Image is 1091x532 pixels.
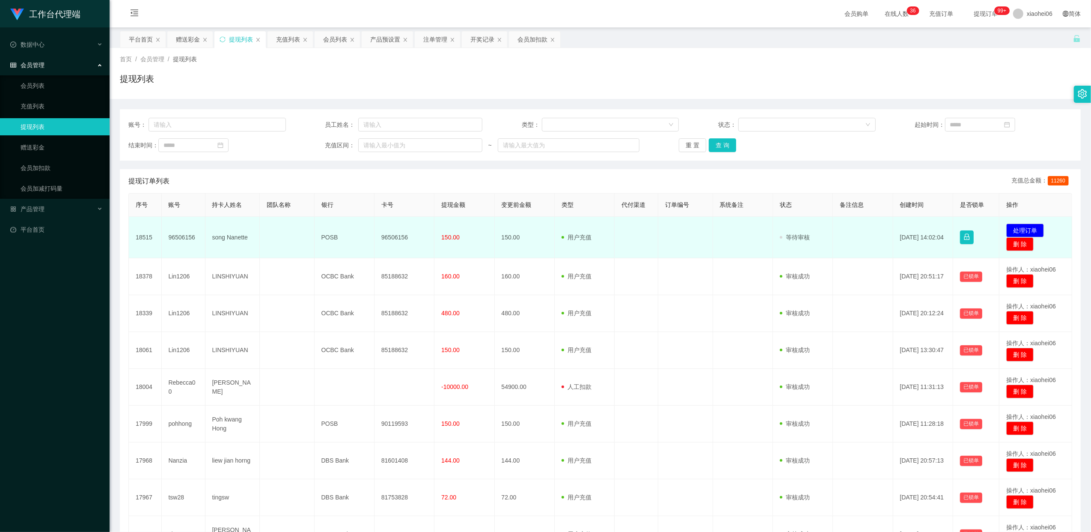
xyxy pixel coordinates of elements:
td: LINSHIYUAN [205,332,260,369]
span: 系统备注 [720,201,744,208]
td: [DATE] 20:57:13 [893,442,953,479]
button: 删 除 [1006,237,1034,251]
span: ~ [482,141,498,150]
td: 18515 [129,217,162,258]
td: 150.00 [495,217,555,258]
td: [DATE] 14:02:04 [893,217,953,258]
span: 充值区间： [325,141,358,150]
span: 144.00 [441,457,460,464]
button: 已锁单 [960,493,982,503]
button: 已锁单 [960,382,982,392]
td: 18339 [129,295,162,332]
span: 团队名称 [267,201,291,208]
div: 充值列表 [276,31,300,48]
input: 请输入最大值为 [498,138,640,152]
i: 图标: menu-fold [120,0,149,28]
td: 18004 [129,369,162,406]
i: 图标: close [350,37,355,42]
span: 会员管理 [10,62,45,69]
td: [DATE] 11:31:13 [893,369,953,406]
span: 创建时间 [900,201,924,208]
i: 图标: close [403,37,408,42]
span: 72.00 [441,494,456,501]
td: POSB [315,217,375,258]
i: 图标: close [497,37,502,42]
span: 审核成功 [780,383,810,390]
span: 人工扣款 [562,383,592,390]
span: 150.00 [441,234,460,241]
a: 赠送彩金 [21,139,103,156]
button: 删 除 [1006,421,1034,435]
input: 请输入 [358,118,482,132]
span: 提现订单 [969,11,1002,17]
i: 图标: calendar [217,142,223,148]
button: 已锁单 [960,345,982,356]
button: 已锁单 [960,456,982,466]
td: Rebecca00 [162,369,205,406]
span: 产品管理 [10,206,45,212]
a: 提现列表 [21,118,103,135]
td: 18061 [129,332,162,369]
span: 用户充值 [562,347,592,353]
i: 图标: down [865,122,871,128]
button: 图标: lock [960,230,974,244]
span: 账号： [128,120,149,129]
h1: 提现列表 [120,72,154,85]
td: [DATE] 20:12:24 [893,295,953,332]
input: 请输入 [149,118,286,132]
td: song Nanette [205,217,260,258]
i: 图标: unlock [1073,35,1081,42]
i: 图标: appstore-o [10,206,16,212]
span: 提现金额 [441,201,465,208]
span: 等待审核 [780,234,810,241]
input: 请输入最小值为 [358,138,482,152]
span: 用户充值 [562,457,592,464]
td: [PERSON_NAME] [205,369,260,406]
span: 审核成功 [780,420,810,427]
td: 18378 [129,258,162,295]
span: 用户充值 [562,273,592,280]
button: 删 除 [1006,311,1034,325]
td: LINSHIYUAN [205,295,260,332]
button: 删 除 [1006,385,1034,398]
span: / [135,56,137,63]
span: 会员管理 [140,56,164,63]
td: 17999 [129,406,162,442]
span: 150.00 [441,420,460,427]
span: 操作人：xiaohei06 [1006,377,1056,383]
span: 订单编号 [665,201,689,208]
span: -10000.00 [441,383,468,390]
td: OCBC Bank [315,258,375,295]
span: 用户充值 [562,234,592,241]
h1: 工作台代理端 [29,0,80,28]
i: 图标: calendar [1004,122,1010,128]
td: [DATE] 20:51:17 [893,258,953,295]
span: 是否锁单 [960,201,984,208]
a: 会员加扣款 [21,159,103,176]
i: 图标: close [550,37,555,42]
a: 充值列表 [21,98,103,115]
span: 操作人：xiaohei06 [1006,487,1056,494]
span: 起始时间： [915,120,945,129]
span: 480.00 [441,310,460,317]
img: logo.9652507e.png [10,9,24,21]
td: 81753828 [375,479,434,516]
td: [DATE] 20:54:41 [893,479,953,516]
span: 操作人：xiaohei06 [1006,524,1056,531]
span: 在线人数 [880,11,913,17]
div: 产品预设置 [370,31,400,48]
td: 96506156 [375,217,434,258]
td: pohhong [162,406,205,442]
div: 会员列表 [323,31,347,48]
span: 充值订单 [925,11,957,17]
a: 工作台代理端 [10,10,80,17]
span: 卡号 [381,201,393,208]
div: 开奖记录 [470,31,494,48]
i: 图标: table [10,62,16,68]
span: / [168,56,169,63]
td: Lin1206 [162,295,205,332]
a: 会员列表 [21,77,103,94]
a: 会员加减打码量 [21,180,103,197]
span: 状态： [718,120,738,129]
td: POSB [315,406,375,442]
